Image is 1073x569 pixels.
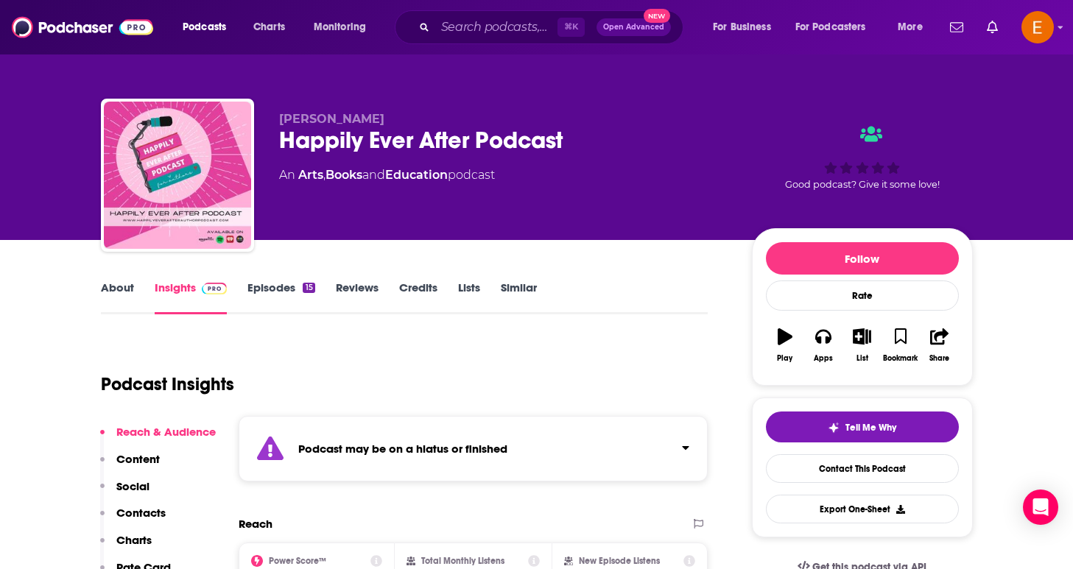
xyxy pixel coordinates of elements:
img: User Profile [1021,11,1054,43]
p: Contacts [116,506,166,520]
input: Search podcasts, credits, & more... [435,15,557,39]
div: Search podcasts, credits, & more... [409,10,697,44]
span: [PERSON_NAME] [279,112,384,126]
button: Contacts [100,506,166,533]
button: open menu [303,15,385,39]
button: open menu [887,15,941,39]
span: New [644,9,670,23]
span: Open Advanced [603,24,664,31]
img: Podchaser Pro [202,283,228,294]
button: tell me why sparkleTell Me Why [766,411,959,442]
button: Follow [766,242,959,275]
button: Apps [804,319,842,372]
span: For Podcasters [795,17,866,38]
button: open menu [703,15,789,39]
section: Click to expand status details [239,416,708,481]
a: Reviews [336,280,379,314]
span: Podcasts [183,17,226,38]
div: Rate [766,280,959,311]
h2: Power Score™ [269,556,326,566]
a: Arts [298,168,323,182]
div: Good podcast? Give it some love! [752,112,973,203]
button: Show profile menu [1021,11,1054,43]
button: open menu [786,15,887,39]
a: Charts [244,15,294,39]
button: Share [920,319,958,372]
button: Content [100,452,160,479]
div: 15 [303,283,314,293]
a: Show notifications dropdown [981,15,1004,40]
button: List [842,319,881,372]
a: Education [385,168,448,182]
a: InsightsPodchaser Pro [155,280,228,314]
span: Good podcast? Give it some love! [785,179,940,190]
h2: Reach [239,517,272,531]
span: ⌘ K [557,18,585,37]
span: Logged in as emilymorris [1021,11,1054,43]
div: Play [777,354,792,363]
a: About [101,280,134,314]
div: Open Intercom Messenger [1023,490,1058,525]
span: Monitoring [314,17,366,38]
a: Contact This Podcast [766,454,959,483]
p: Social [116,479,149,493]
span: Tell Me Why [845,422,896,434]
div: Share [929,354,949,363]
div: Bookmark [883,354,918,363]
div: List [856,354,868,363]
span: and [362,168,385,182]
p: Reach & Audience [116,425,216,439]
h2: Total Monthly Listens [421,556,504,566]
p: Content [116,452,160,466]
button: Social [100,479,149,506]
a: Show notifications dropdown [944,15,969,40]
strong: Podcast may be on a hiatus or finished [298,442,507,456]
img: tell me why sparkle [828,422,840,434]
a: Lists [458,280,480,314]
p: Charts [116,533,152,547]
a: Episodes15 [247,280,314,314]
div: An podcast [279,166,495,184]
h2: New Episode Listens [579,556,660,566]
h1: Podcast Insights [101,373,234,395]
a: Books [326,168,362,182]
span: More [898,17,923,38]
span: For Business [713,17,771,38]
button: Reach & Audience [100,425,216,452]
a: Similar [501,280,537,314]
button: Play [766,319,804,372]
a: Credits [399,280,437,314]
img: Podchaser - Follow, Share and Rate Podcasts [12,13,153,41]
button: Open AdvancedNew [597,18,671,36]
button: Charts [100,533,152,560]
div: Apps [814,354,833,363]
button: Bookmark [882,319,920,372]
span: Charts [253,17,285,38]
img: Happily Ever After Podcast [104,102,251,249]
button: Export One-Sheet [766,495,959,523]
button: open menu [172,15,245,39]
span: , [323,168,326,182]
